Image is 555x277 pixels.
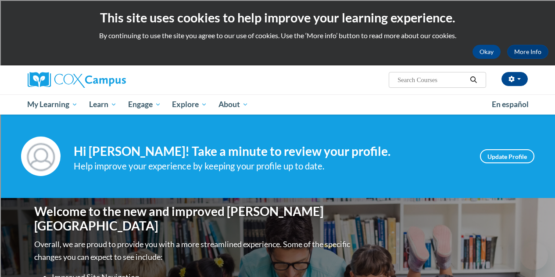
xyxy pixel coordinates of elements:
[166,94,213,115] a: Explore
[501,72,528,86] button: Account Settings
[218,99,248,110] span: About
[89,99,117,110] span: Learn
[172,99,207,110] span: Explore
[213,94,254,115] a: About
[28,72,186,88] a: Cox Campus
[27,99,78,110] span: My Learning
[28,72,126,88] img: Cox Campus
[128,99,161,110] span: Engage
[467,75,480,85] button: Search
[492,100,529,109] span: En español
[397,75,467,85] input: Search Courses
[122,94,167,115] a: Engage
[22,94,84,115] a: My Learning
[21,94,534,115] div: Main menu
[520,242,548,270] iframe: Button to launch messaging window
[486,95,534,114] a: En español
[83,94,122,115] a: Learn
